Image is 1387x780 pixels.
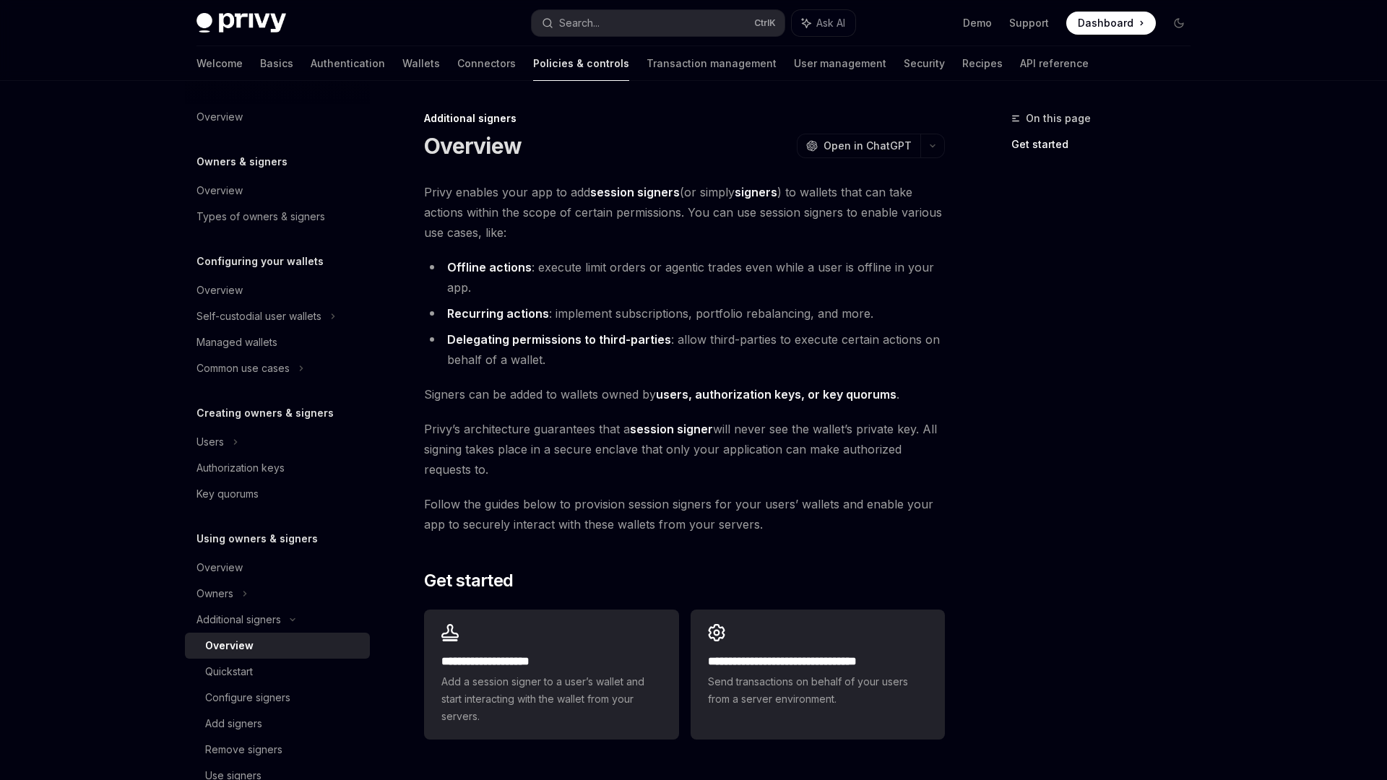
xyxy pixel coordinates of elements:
a: Overview [185,277,370,303]
a: Recipes [962,46,1003,81]
button: Open in ChatGPT [797,134,920,158]
div: Search... [559,14,600,32]
a: Connectors [457,46,516,81]
button: Toggle dark mode [1167,12,1191,35]
a: Transaction management [647,46,777,81]
span: Add a session signer to a user’s wallet and start interacting with the wallet from your servers. [441,673,661,725]
div: Additional signers [424,111,945,126]
li: : implement subscriptions, portfolio rebalancing, and more. [424,303,945,324]
strong: session signers [590,185,680,199]
a: Basics [260,46,293,81]
a: Quickstart [185,659,370,685]
img: dark logo [196,13,286,33]
strong: signers [735,185,777,199]
a: Policies & controls [533,46,629,81]
strong: Delegating permissions to third-parties [447,332,671,347]
span: Get started [424,569,513,592]
li: : allow third-parties to execute certain actions on behalf of a wallet. [424,329,945,370]
div: Authorization keys [196,459,285,477]
div: Types of owners & signers [196,208,325,225]
div: Remove signers [205,741,282,758]
strong: session signer [630,422,713,436]
span: Privy enables your app to add (or simply ) to wallets that can take actions within the scope of c... [424,182,945,243]
span: Signers can be added to wallets owned by . [424,384,945,404]
div: Overview [196,559,243,576]
a: Overview [185,178,370,204]
a: Overview [185,633,370,659]
strong: Recurring actions [447,306,549,321]
div: Additional signers [196,611,281,628]
a: Configure signers [185,685,370,711]
a: Key quorums [185,481,370,507]
div: Key quorums [196,485,259,503]
a: users, authorization keys, or key quorums [656,387,896,402]
a: Overview [185,555,370,581]
div: Quickstart [205,663,253,680]
a: Overview [185,104,370,130]
div: Configure signers [205,689,290,706]
strong: Offline actions [447,260,532,274]
a: Demo [963,16,992,30]
a: **** **** **** *****Add a session signer to a user’s wallet and start interacting with the wallet... [424,610,678,740]
div: Common use cases [196,360,290,377]
a: Welcome [196,46,243,81]
a: Remove signers [185,737,370,763]
div: Self-custodial user wallets [196,308,321,325]
h1: Overview [424,133,522,159]
a: Security [904,46,945,81]
button: Search...CtrlK [532,10,785,36]
div: Overview [196,282,243,299]
div: Managed wallets [196,334,277,351]
div: Owners [196,585,233,602]
a: Support [1009,16,1049,30]
div: Overview [196,108,243,126]
a: API reference [1020,46,1089,81]
a: Types of owners & signers [185,204,370,230]
span: Dashboard [1078,16,1133,30]
a: Authorization keys [185,455,370,481]
li: : execute limit orders or agentic trades even while a user is offline in your app. [424,257,945,298]
span: Open in ChatGPT [824,139,912,153]
a: Dashboard [1066,12,1156,35]
button: Ask AI [792,10,855,36]
span: Privy’s architecture guarantees that a will never see the wallet’s private key. All signing takes... [424,419,945,480]
a: Get started [1011,133,1202,156]
span: Ctrl K [754,17,776,29]
a: Managed wallets [185,329,370,355]
span: Ask AI [816,16,845,30]
h5: Creating owners & signers [196,404,334,422]
a: Wallets [402,46,440,81]
h5: Using owners & signers [196,530,318,547]
a: User management [794,46,886,81]
a: Authentication [311,46,385,81]
span: Send transactions on behalf of your users from a server environment. [708,673,928,708]
div: Overview [205,637,254,654]
span: On this page [1026,110,1091,127]
div: Overview [196,182,243,199]
div: Add signers [205,715,262,732]
div: Users [196,433,224,451]
span: Follow the guides below to provision session signers for your users’ wallets and enable your app ... [424,494,945,534]
a: Add signers [185,711,370,737]
h5: Configuring your wallets [196,253,324,270]
h5: Owners & signers [196,153,288,170]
